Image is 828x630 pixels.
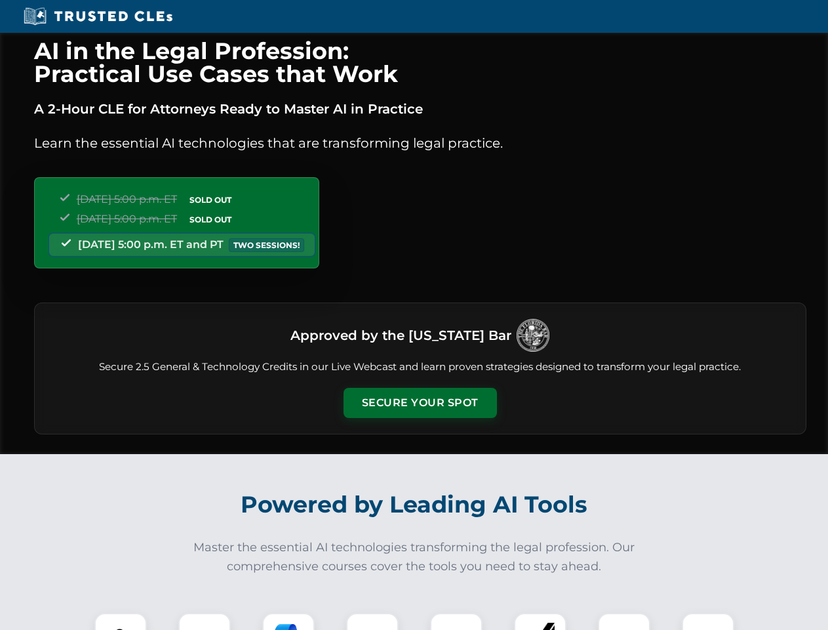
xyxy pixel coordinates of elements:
p: Learn the essential AI technologies that are transforming legal practice. [34,133,806,154]
span: SOLD OUT [185,213,236,226]
button: Secure Your Spot [344,388,497,418]
p: Secure 2.5 General & Technology Credits in our Live Webcast and learn proven strategies designed ... [50,360,790,375]
span: [DATE] 5:00 p.m. ET [77,193,177,205]
span: SOLD OUT [185,193,236,207]
img: Logo [517,319,549,352]
p: A 2-Hour CLE for Attorneys Ready to Master AI in Practice [34,98,806,119]
p: Master the essential AI technologies transforming the legal profession. Our comprehensive courses... [185,538,644,576]
span: [DATE] 5:00 p.m. ET [77,213,177,225]
h2: Powered by Leading AI Tools [51,482,778,528]
img: Trusted CLEs [20,7,176,26]
h1: AI in the Legal Profession: Practical Use Cases that Work [34,39,806,85]
h3: Approved by the [US_STATE] Bar [290,324,511,347]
